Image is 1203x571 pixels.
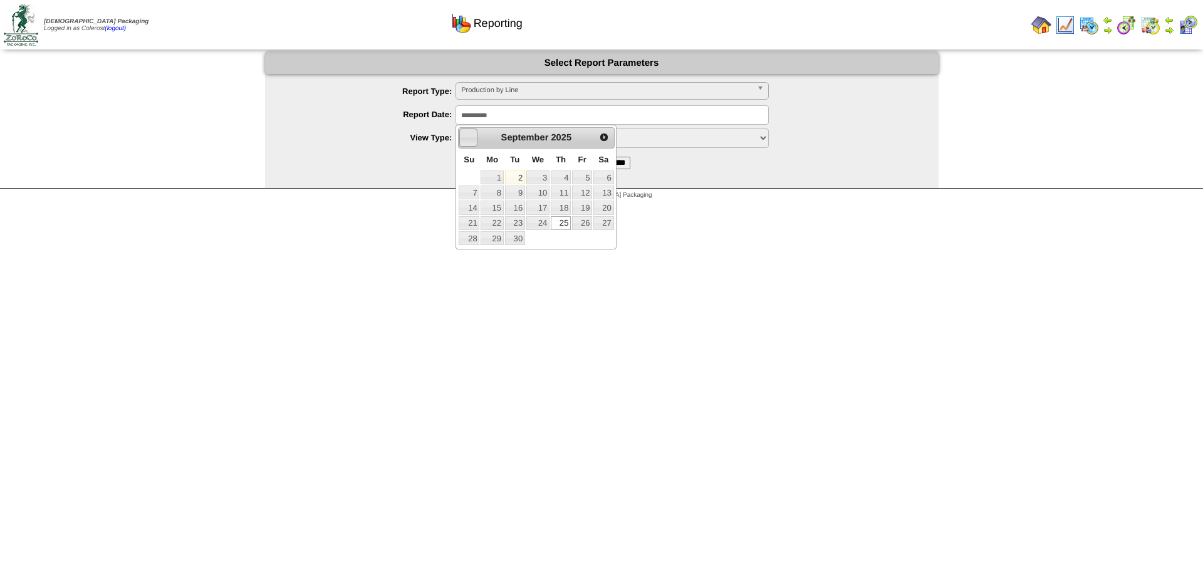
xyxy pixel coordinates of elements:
[1178,15,1198,35] img: calendarcustomer.gif
[551,216,571,230] a: 25
[510,155,519,164] span: Tuesday
[505,231,525,245] a: 30
[505,201,525,214] a: 16
[593,186,613,199] a: 13
[290,86,456,96] label: Report Type:
[44,18,148,25] span: [DEMOGRAPHIC_DATA] Packaging
[459,231,479,245] a: 28
[526,186,549,199] a: 10
[593,216,613,230] a: 27
[505,170,525,184] a: 2
[551,186,571,199] a: 11
[1103,15,1113,25] img: arrowleft.gif
[486,155,498,164] span: Monday
[556,155,566,164] span: Thursday
[572,216,592,230] a: 26
[464,155,474,164] span: Sunday
[459,201,479,214] a: 14
[265,52,939,74] div: Select Report Parameters
[481,186,503,199] a: 8
[481,201,503,214] a: 15
[451,13,471,33] img: graph.gif
[459,216,479,230] a: 21
[1164,25,1174,35] img: arrowright.gif
[532,155,544,164] span: Wednesday
[551,170,571,184] a: 4
[596,129,612,145] a: Next
[4,4,38,46] img: zoroco-logo-small.webp
[481,231,503,245] a: 29
[459,128,477,146] a: Prev
[572,170,592,184] a: 5
[105,25,126,32] a: (logout)
[599,132,609,142] span: Next
[290,133,456,142] label: View Type:
[593,170,613,184] a: 6
[526,216,549,230] a: 24
[578,155,586,164] span: Friday
[551,133,571,143] span: 2025
[551,201,571,214] a: 18
[1140,15,1160,35] img: calendarinout.gif
[1164,15,1174,25] img: arrowleft.gif
[290,110,456,119] label: Report Date:
[44,18,148,32] span: Logged in as Colerost
[505,216,525,230] a: 23
[481,216,503,230] a: 22
[526,201,549,214] a: 17
[1117,15,1137,35] img: calendarblend.gif
[1103,25,1113,35] img: arrowright.gif
[505,186,525,199] a: 9
[459,186,479,199] a: 7
[593,201,613,214] a: 20
[1079,15,1099,35] img: calendarprod.gif
[1055,15,1075,35] img: line_graph.gif
[463,132,473,142] span: Prev
[481,170,503,184] a: 1
[572,201,592,214] a: 19
[501,133,549,143] span: September
[526,170,549,184] a: 3
[474,17,523,30] span: Reporting
[461,83,752,98] span: Production by Line
[572,186,592,199] a: 12
[598,155,608,164] span: Saturday
[1031,15,1051,35] img: home.gif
